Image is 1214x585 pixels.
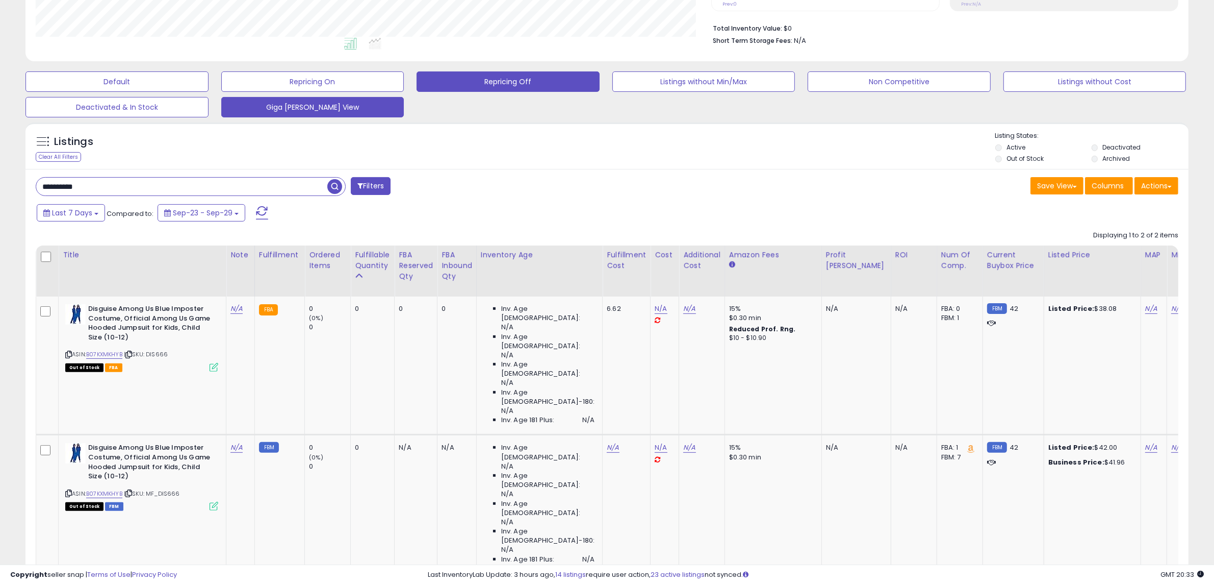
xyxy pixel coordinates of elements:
div: FBA Reserved Qty [399,250,433,282]
div: N/A [895,443,929,452]
button: Filters [351,177,391,195]
b: Short Term Storage Fees: [713,36,792,45]
button: Save View [1030,177,1083,194]
div: 0 [309,443,350,452]
button: Columns [1085,177,1133,194]
a: N/A [1171,443,1183,453]
span: Last 7 Days [52,208,92,218]
div: N/A [826,443,883,452]
span: Inv. Age [DEMOGRAPHIC_DATA]-180: [501,388,595,406]
div: 0 [309,323,350,332]
div: Fulfillment Cost [607,250,646,271]
label: Out of Stock [1006,154,1044,163]
div: ASIN: [65,304,218,371]
div: seller snap | | [10,570,177,580]
span: Inv. Age [DEMOGRAPHIC_DATA]: [501,360,595,378]
div: $42.00 [1048,443,1133,452]
small: Prev: 0 [722,1,737,7]
b: Total Inventory Value: [713,24,782,33]
div: $10 - $10.90 [729,334,814,343]
div: MAP [1145,250,1163,260]
span: | SKU: MF_DIS666 [124,490,180,498]
div: FBA: 1 [941,443,975,452]
button: Repricing Off [417,71,600,92]
button: Actions [1134,177,1178,194]
a: Terms of Use [87,570,131,579]
a: 14 listings [555,570,586,579]
div: $38.08 [1048,304,1133,313]
span: 42 [1010,304,1018,313]
div: Last InventoryLab Update: 3 hours ago, require user action, not synced. [428,570,1204,580]
label: Deactivated [1103,143,1141,152]
div: 15% [729,443,814,452]
span: All listings that are currently out of stock and unavailable for purchase on Amazon [65,502,104,511]
div: FBM: 1 [941,313,975,323]
b: Disguise Among Us Blue Imposter Costume, Official Among Us Game Hooded Jumpsuit for Kids, Child S... [88,304,212,345]
img: 41yIISUFFLL._SL40_.jpg [65,304,86,325]
a: N/A [683,304,695,314]
span: N/A [501,545,513,554]
span: Inv. Age [DEMOGRAPHIC_DATA]: [501,471,595,490]
b: Disguise Among Us Blue Imposter Costume, Official Among Us Game Hooded Jumpsuit for Kids, Child S... [88,443,212,483]
span: Inv. Age [DEMOGRAPHIC_DATA]-180: [501,527,595,545]
a: N/A [655,443,667,453]
label: Active [1006,143,1025,152]
div: 0 [399,304,429,313]
div: Note [230,250,250,260]
div: N/A [895,304,929,313]
div: ROI [895,250,933,260]
a: N/A [230,443,243,453]
a: N/A [1145,443,1157,453]
div: Ordered Items [309,250,346,271]
small: (0%) [309,453,323,461]
button: Repricing On [221,71,404,92]
span: | SKU: DIS666 [124,350,168,358]
button: Giga [PERSON_NAME] View [221,97,404,117]
div: 0 [355,304,386,313]
span: N/A [501,518,513,527]
div: 6.62 [607,304,642,313]
a: N/A [1145,304,1157,314]
b: Business Price: [1048,457,1104,467]
div: FBA inbound Qty [442,250,472,282]
span: Columns [1092,181,1124,191]
span: N/A [501,490,513,499]
span: FBA [105,363,122,372]
a: N/A [607,443,619,453]
label: Archived [1103,154,1130,163]
small: Amazon Fees. [729,260,735,270]
p: Listing States: [995,131,1189,141]
span: Compared to: [107,209,153,218]
span: N/A [501,351,513,360]
b: Listed Price: [1048,443,1095,452]
span: 2025-10-7 20:33 GMT [1160,570,1204,579]
button: Listings without Min/Max [612,71,795,92]
span: N/A [582,416,595,425]
span: FBM [105,502,123,511]
div: Profit [PERSON_NAME] [826,250,887,271]
a: B07KXMKHYB [86,490,122,498]
a: Privacy Policy [132,570,177,579]
div: Cost [655,250,675,260]
small: (0%) [309,314,323,322]
small: FBM [259,442,279,453]
h5: Listings [54,135,93,149]
span: Inv. Age [DEMOGRAPHIC_DATA]: [501,499,595,518]
a: N/A [230,304,243,314]
strong: Copyright [10,570,47,579]
div: FBA: 0 [941,304,975,313]
small: FBM [987,442,1007,453]
button: Deactivated & In Stock [25,97,209,117]
a: B07KXMKHYB [86,350,122,359]
b: Reduced Prof. Rng. [729,325,796,333]
div: 0 [309,462,350,471]
div: Title [63,250,222,260]
div: Listed Price [1048,250,1136,260]
div: N/A [826,304,883,313]
div: Fulfillable Quantity [355,250,390,271]
span: Inv. Age [DEMOGRAPHIC_DATA]: [501,332,595,351]
img: 41yIISUFFLL._SL40_.jpg [65,443,86,464]
div: FBM: 7 [941,453,975,462]
div: Amazon Fees [729,250,817,260]
button: Last 7 Days [37,204,105,222]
